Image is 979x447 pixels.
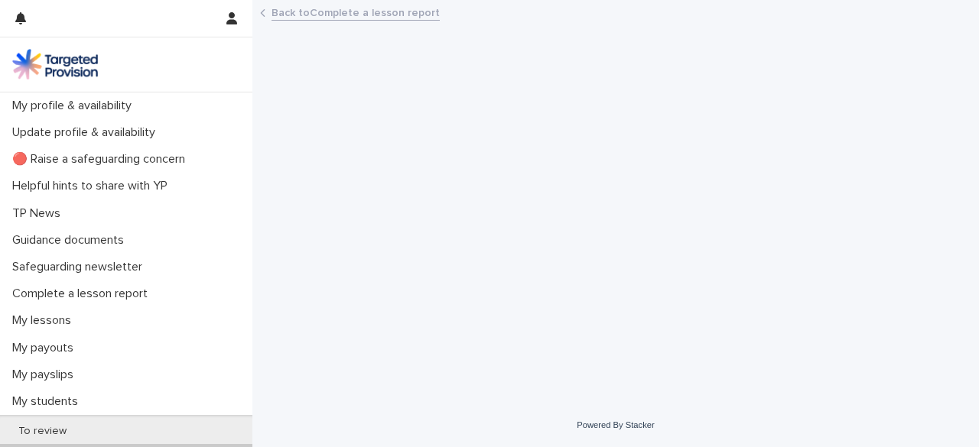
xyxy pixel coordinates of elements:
p: TP News [6,206,73,221]
a: Back toComplete a lesson report [272,3,440,21]
img: M5nRWzHhSzIhMunXDL62 [12,49,98,79]
p: To review [6,425,79,438]
p: Complete a lesson report [6,287,160,301]
p: Safeguarding newsletter [6,260,154,274]
p: My lessons [6,313,83,328]
p: 🔴 Raise a safeguarding concern [6,152,197,167]
p: My payslips [6,368,86,382]
p: My students [6,394,90,409]
p: Update profile & availability [6,125,168,140]
p: My profile & availability [6,99,144,113]
a: Powered By Stacker [577,420,654,429]
p: Helpful hints to share with YP [6,179,180,193]
p: Guidance documents [6,233,136,248]
p: My payouts [6,341,86,355]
